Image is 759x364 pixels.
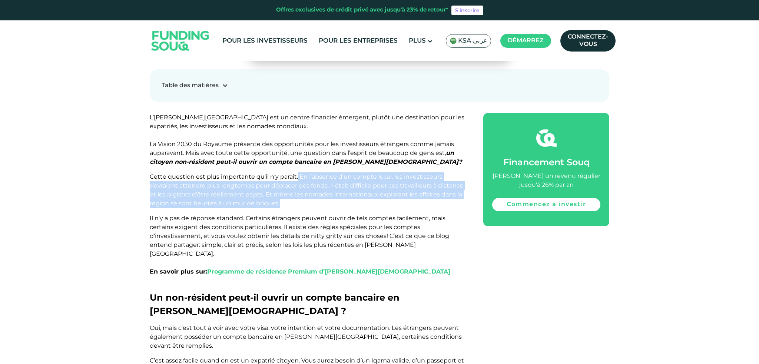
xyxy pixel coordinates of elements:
[150,215,450,275] span: Il n'y a pas de réponse standard. Certains étrangers peuvent ouvrir de tels comptes facilement, m...
[207,268,450,275] a: Programme de résidence Premium d’[PERSON_NAME][DEMOGRAPHIC_DATA]
[560,30,616,52] a: Connectez-vous
[492,172,600,190] div: [PERSON_NAME] un revenu régulier jusqu'à 26% par an
[568,34,608,47] span: Connectez-vous
[150,324,462,349] span: Oui, mais c'est tout à voir avec votre visa, votre intention et votre documentation. Les étranger...
[150,114,464,165] span: L’[PERSON_NAME][GEOGRAPHIC_DATA] est un centre financier émergent, plutôt une destination pour le...
[276,6,448,14] div: Offres exclusives de crédit privé avec jusqu'à 23% de retour*
[451,6,483,15] a: S'inscrire
[536,128,557,148] img: fsicon
[150,292,400,316] span: Un non-résident peut-il ouvrir un compte bancaire en [PERSON_NAME][DEMOGRAPHIC_DATA] ?
[409,38,426,44] span: Plus
[162,81,219,90] div: Table des matières
[150,268,450,275] strong: En savoir plus sur:
[492,198,600,211] a: Commencez à investir
[221,35,309,47] a: Pour les investisseurs
[450,37,457,44] img: Drapeau SA
[503,159,590,167] span: Financement Souq
[150,173,464,207] span: Cette question est plus importante qu'il n'y paraît. En l’absence d’un compte local, les investis...
[458,37,487,45] span: KSA عربي
[317,35,400,47] a: Pour les entreprises
[508,38,544,43] span: Démarrez
[144,22,217,60] img: Logo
